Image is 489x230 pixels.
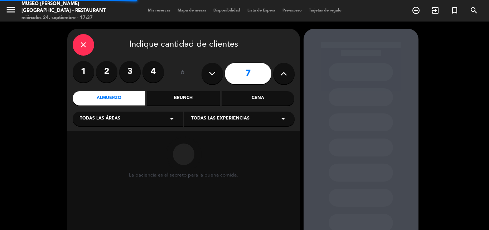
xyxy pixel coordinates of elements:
[191,115,250,122] span: Todas las experiencias
[174,9,210,13] span: Mapa de mesas
[171,61,194,86] div: ó
[244,9,279,13] span: Lista de Espera
[5,4,16,18] button: menu
[21,0,117,14] div: Museo [PERSON_NAME][GEOGRAPHIC_DATA] - Restaurant
[168,114,176,123] i: arrow_drop_down
[305,9,345,13] span: Tarjetas de regalo
[21,14,117,22] div: miércoles 24. septiembre - 17:37
[142,61,164,83] label: 4
[450,6,459,15] i: turned_in_not
[470,6,478,15] i: search
[80,115,120,122] span: Todas las áreas
[73,91,145,105] div: Almuerzo
[147,91,220,105] div: Brunch
[129,172,238,178] div: La paciencia es el secreto para la buena comida.
[73,61,94,83] label: 1
[222,91,294,105] div: Cena
[79,41,88,49] i: close
[73,34,295,56] div: Indique cantidad de clientes
[119,61,141,83] label: 3
[144,9,174,13] span: Mis reservas
[5,4,16,15] i: menu
[412,6,420,15] i: add_circle_outline
[279,114,287,123] i: arrow_drop_down
[96,61,117,83] label: 2
[431,6,440,15] i: exit_to_app
[210,9,244,13] span: Disponibilidad
[279,9,305,13] span: Pre-acceso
